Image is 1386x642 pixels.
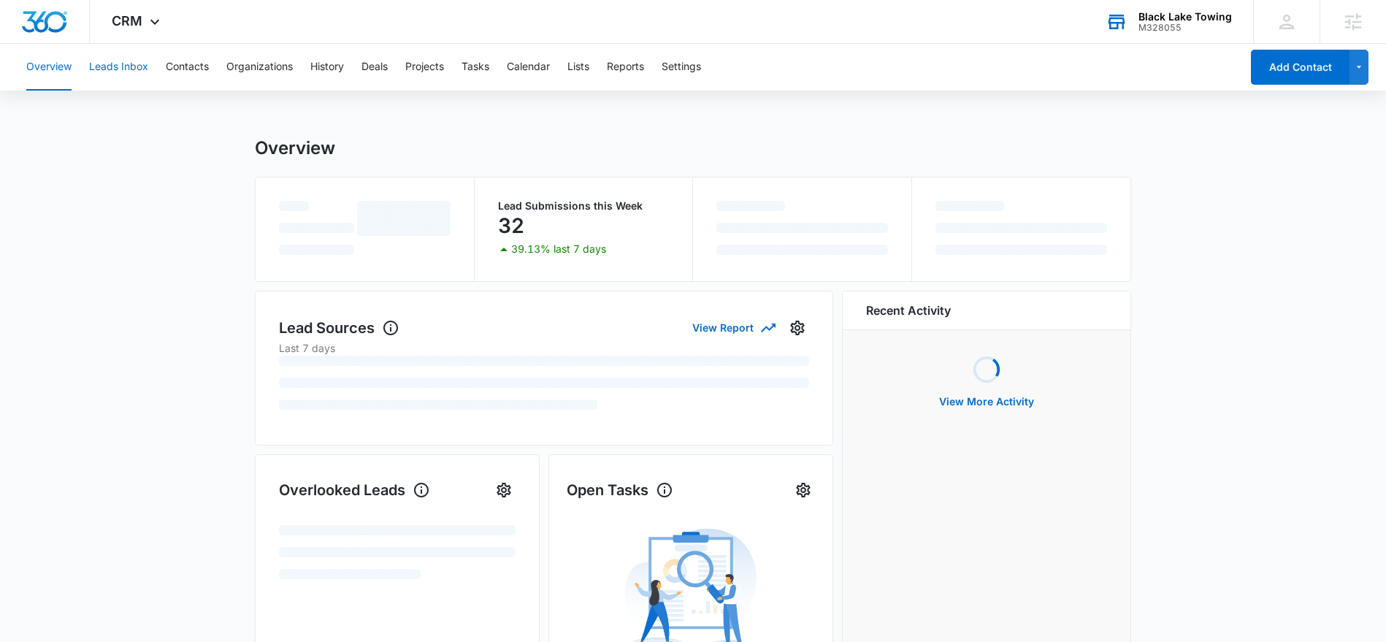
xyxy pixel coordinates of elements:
button: Tasks [462,44,489,91]
button: Settings [492,478,516,502]
h6: Recent Activity [866,302,951,319]
button: Reports [607,44,644,91]
h1: Overlooked Leads [279,479,430,501]
h1: Overview [255,137,335,159]
p: Last 7 days [279,340,809,356]
button: Overview [26,44,72,91]
button: Settings [786,316,809,340]
button: View More Activity [924,384,1049,419]
button: View Report [692,315,774,340]
button: Organizations [226,44,293,91]
h1: Lead Sources [279,317,399,339]
button: Deals [361,44,388,91]
button: History [310,44,344,91]
p: 32 [498,214,524,237]
button: Contacts [166,44,209,91]
button: Lists [567,44,589,91]
div: account id [1138,23,1232,33]
span: CRM [112,13,142,28]
button: Leads Inbox [89,44,148,91]
button: Settings [792,478,815,502]
h1: Open Tasks [567,479,673,501]
button: Projects [405,44,444,91]
button: Add Contact [1251,50,1349,85]
div: account name [1138,11,1232,23]
button: Calendar [507,44,550,91]
p: Lead Submissions this Week [498,201,670,211]
button: Settings [662,44,701,91]
p: 39.13% last 7 days [511,244,606,254]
